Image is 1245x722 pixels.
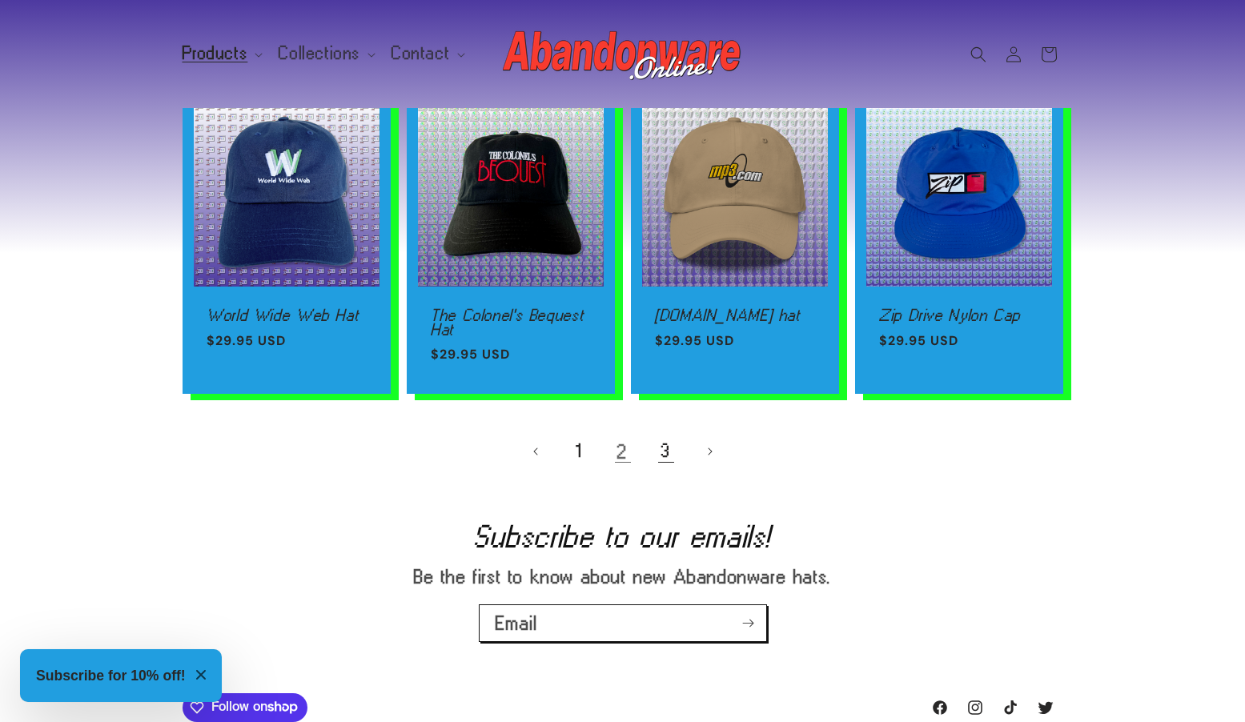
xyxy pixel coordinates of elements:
span: Products [183,46,248,61]
summary: Products [173,37,270,70]
span: Collections [279,46,360,61]
h2: Subscribe to our emails! [72,523,1173,549]
img: Abandonware [503,22,743,86]
a: Next page [692,434,727,469]
a: Page 3 [649,434,684,469]
button: Subscribe [731,604,766,642]
summary: Collections [269,37,382,70]
summary: Search [961,37,996,72]
a: Abandonware [496,16,749,92]
span: Contact [392,46,450,61]
a: The Colonel's Bequest Hat [431,308,591,336]
summary: Contact [382,37,472,70]
nav: Pagination [183,434,1063,469]
a: Page 2 [605,434,641,469]
p: Be the first to know about new Abandonware hats. [343,565,903,588]
a: Page 1 [562,434,597,469]
input: Email [480,605,766,641]
a: [DOMAIN_NAME] hat [655,308,815,323]
a: World Wide Web Hat [207,308,367,323]
a: Previous page [519,434,554,469]
a: Zip Drive Nylon Cap [879,308,1039,323]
